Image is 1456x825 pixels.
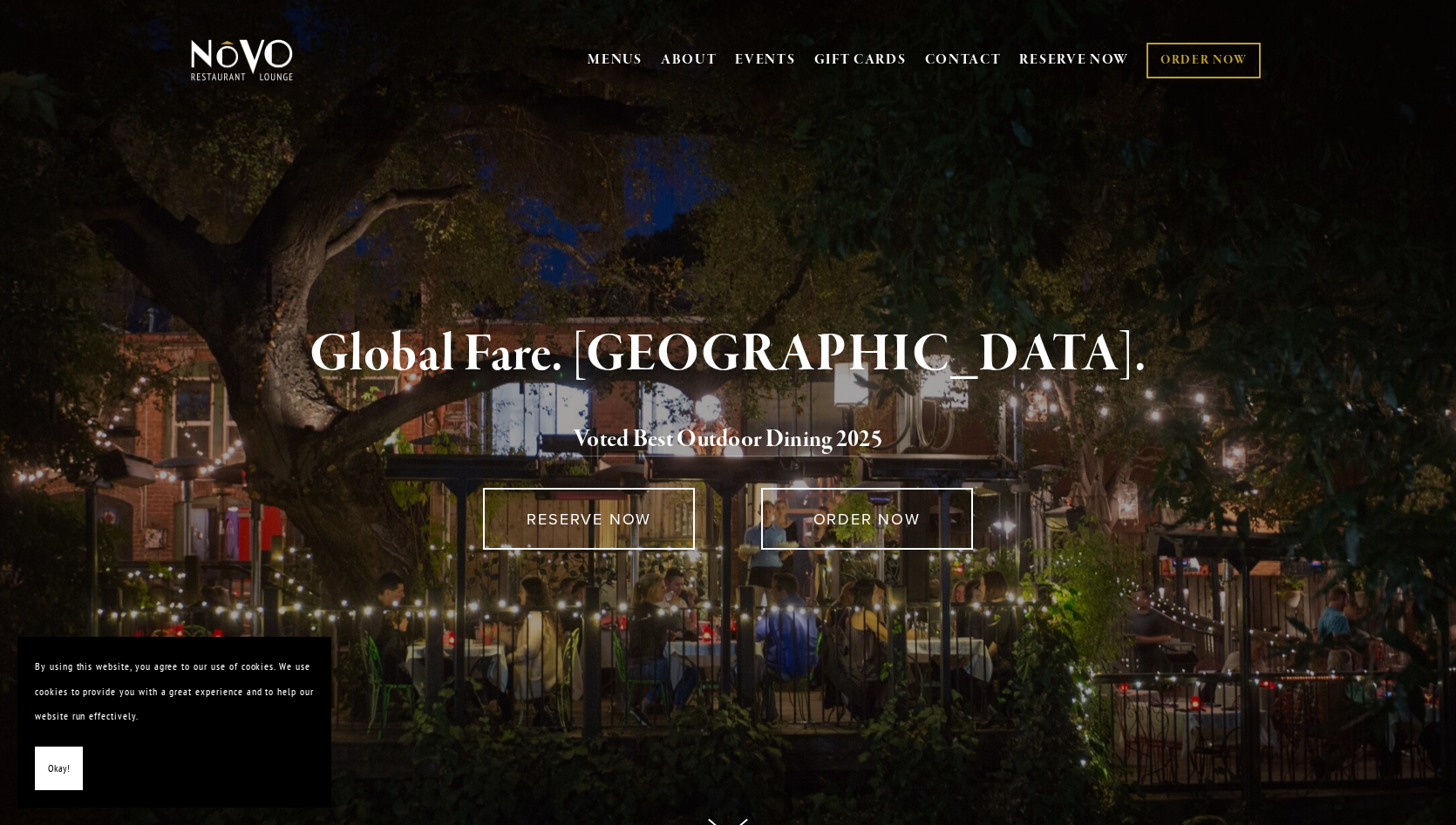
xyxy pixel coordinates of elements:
[220,422,1236,458] h2: 5
[735,51,795,69] a: EVENTS
[310,321,1146,388] strong: Global Fare. [GEOGRAPHIC_DATA].
[35,654,314,729] p: By using this website, you agree to our use of cookies. We use cookies to provide you with a grea...
[761,488,973,550] a: ORDER NOW
[48,756,70,781] span: Okay!
[661,51,718,69] a: ABOUT
[187,38,296,82] img: Novo Restaurant &amp; Lounge
[35,747,83,791] button: Okay!
[588,51,643,69] a: MENUS
[925,44,1002,77] a: CONTACT
[1019,44,1129,77] a: RESERVE NOW
[483,488,695,550] a: RESERVE NOW
[814,44,907,77] a: GIFT CARDS
[1146,43,1261,78] a: ORDER NOW
[574,424,871,457] a: Voted Best Outdoor Dining 202
[17,637,331,808] section: Cookie banner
